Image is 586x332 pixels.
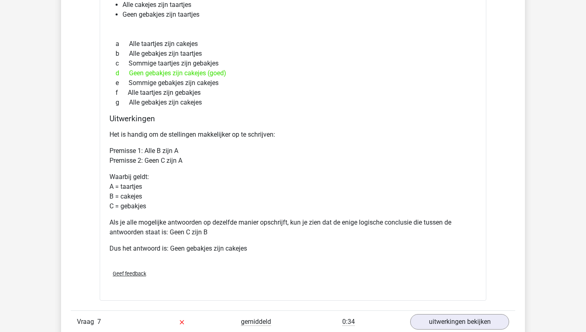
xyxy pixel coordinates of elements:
span: b [116,49,129,59]
h4: Uitwerkingen [109,114,477,123]
span: c [116,59,129,68]
span: Vraag [77,317,97,327]
p: Dus het antwoord is: Geen gebakjes zijn cakejes [109,244,477,253]
p: Waarbij geldt: A = taartjes B = cakejes C = gebakjes [109,172,477,211]
div: Sommige gebakjes zijn cakejes [109,78,477,88]
span: Geef feedback [113,271,146,277]
li: Geen gebakjes zijn taartjes [122,10,480,20]
a: uitwerkingen bekijken [410,314,509,330]
span: d [116,68,129,78]
div: Sommige taartjes zijn gebakjes [109,59,477,68]
div: Alle gebakjes zijn taartjes [109,49,477,59]
span: g [116,98,129,107]
span: a [116,39,129,49]
p: Als je alle mogelijke antwoorden op dezelfde manier opschrijft, kun je zien dat de enige logische... [109,218,477,237]
div: Alle taartjes zijn gebakjes [109,88,477,98]
span: 0:34 [342,318,355,326]
div: Alle taartjes zijn cakejes [109,39,477,49]
span: 7 [97,318,101,325]
div: Geen gebakjes zijn cakejes (goed) [109,68,477,78]
span: e [116,78,129,88]
p: Premisse 1: Alle B zijn A Premisse 2: Geen C zijn A [109,146,477,166]
span: gemiddeld [241,318,271,326]
div: Alle gebakjes zijn cakejes [109,98,477,107]
span: f [116,88,128,98]
p: Het is handig om de stellingen makkelijker op te schrijven: [109,130,477,140]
